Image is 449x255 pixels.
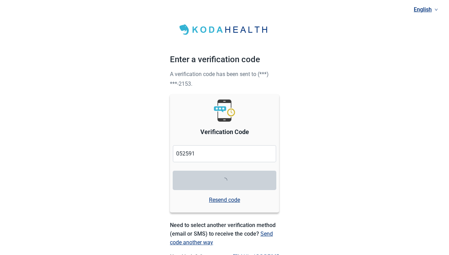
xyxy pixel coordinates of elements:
label: Verification Code [200,127,249,137]
span: down [434,8,438,11]
h1: Enter a verification code [170,53,279,69]
img: Koda Health [175,22,274,37]
span: A verification code has been sent to (***) ***-2153. [170,71,269,87]
input: Enter Code Here [173,145,276,162]
a: Resend code [209,196,240,204]
a: Current language: English [411,4,441,15]
span: loading [221,177,228,184]
span: Need to select another verification method (email or SMS) to receive the code? [170,222,276,237]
